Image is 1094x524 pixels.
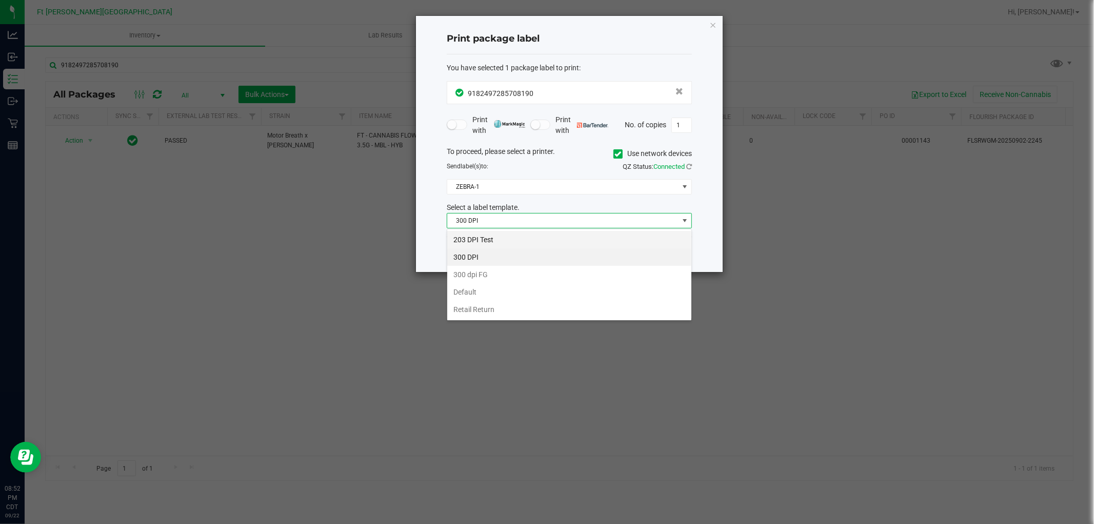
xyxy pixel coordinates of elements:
img: bartender.png [577,123,608,128]
li: 300 DPI [447,248,691,266]
div: To proceed, please select a printer. [439,146,700,162]
span: ZEBRA-1 [447,180,679,194]
li: Default [447,283,691,301]
li: Retail Return [447,301,691,318]
span: You have selected 1 package label to print [447,64,579,72]
span: QZ Status: [623,163,692,170]
span: 9182497285708190 [468,89,533,98]
span: Print with [555,114,608,136]
span: No. of copies [625,120,666,128]
img: mark_magic_cybra.png [494,120,525,128]
span: Print with [472,114,525,136]
label: Use network devices [613,148,692,159]
li: 300 dpi FG [447,266,691,283]
span: Connected [653,163,685,170]
span: label(s) [461,163,481,170]
div: : [447,63,692,73]
h4: Print package label [447,32,692,46]
span: 300 DPI [447,214,679,228]
div: Select a label template. [439,202,700,213]
span: In Sync [455,87,465,98]
iframe: Resource center [10,442,41,473]
span: Send to: [447,163,488,170]
li: 203 DPI Test [447,231,691,248]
